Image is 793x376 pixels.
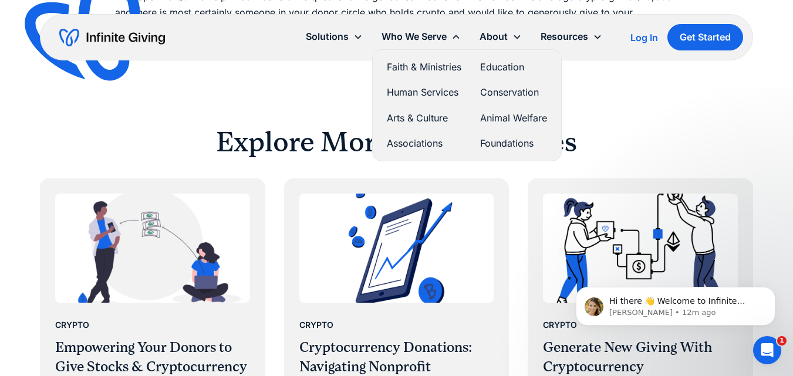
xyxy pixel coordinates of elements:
div: Who We Serve [372,24,470,49]
a: Foundations [480,136,547,151]
a: Human Services [387,84,461,100]
a: Education [480,59,547,75]
a: home [59,28,165,47]
div: About [480,29,508,45]
a: Arts & Culture [387,110,461,126]
div: Crypto [55,318,89,332]
span: 1 [777,336,787,345]
h2: Explore More [216,124,390,160]
iframe: Intercom live chat [753,336,781,364]
div: Resources [531,24,612,49]
a: Log In [630,31,658,45]
a: Animal Welfare [480,110,547,126]
div: Log In [630,33,658,42]
a: Associations [387,136,461,151]
a: Conservation [480,84,547,100]
div: Who We Serve [382,29,447,45]
div: Solutions [296,24,372,49]
div: Solutions [306,29,349,45]
div: Resources [541,29,588,45]
div: Crypto [299,318,333,332]
a: Get Started [667,24,743,50]
a: Faith & Ministries [387,59,461,75]
nav: Who We Serve [372,49,562,161]
iframe: Intercom notifications message [558,262,793,344]
div: About [470,24,531,49]
div: Crypto [543,318,577,332]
